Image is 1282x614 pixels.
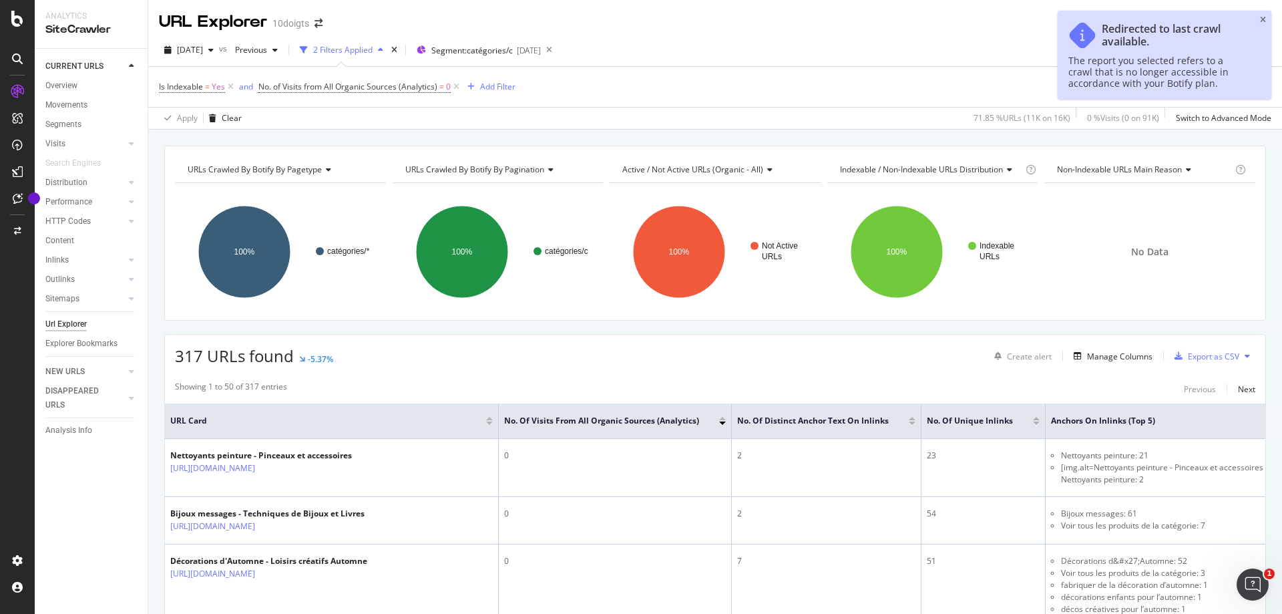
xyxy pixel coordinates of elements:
[1068,55,1247,89] div: The report you selected refers to a crawl that is no longer accessible in accordance with your Bo...
[886,247,907,257] text: 100%
[45,79,77,93] div: Overview
[545,247,588,256] text: catégories/c
[1260,16,1266,24] div: close toast
[827,194,1038,310] svg: A chart.
[517,45,541,56] div: [DATE]
[840,164,1003,175] span: Indexable / Non-Indexable URLs distribution
[45,176,125,190] a: Distribution
[1238,381,1255,397] button: Next
[45,384,113,412] div: DISAPPEARED URLS
[45,137,65,151] div: Visits
[175,381,287,397] div: Showing 1 to 50 of 317 entries
[170,415,483,427] span: URL Card
[1184,381,1216,397] button: Previous
[45,317,87,331] div: Url Explorer
[1087,112,1159,124] div: 0 % Visits ( 0 on 91K )
[405,164,544,175] span: URLs Crawled By Botify By pagination
[45,195,125,209] a: Performance
[45,98,138,112] a: Movements
[314,19,323,28] div: arrow-right-arrow-left
[837,159,1023,180] h4: Indexable / Non-Indexable URLs Distribution
[1068,348,1152,364] button: Manage Columns
[177,44,203,55] span: 2025 May. 1st
[45,273,75,287] div: Outlinks
[737,450,915,462] div: 2
[45,253,69,267] div: Inlinks
[175,194,386,310] svg: A chart.
[974,112,1070,124] div: 71.85 % URLs ( 11K on 16K )
[610,194,821,310] svg: A chart.
[927,508,1040,520] div: 54
[175,345,294,367] span: 317 URLs found
[620,159,809,180] h4: Active / Not Active URLs
[411,39,541,61] button: Segment:catégories/c[DATE]
[389,43,400,57] div: times
[446,78,451,96] span: 0
[45,156,114,170] a: Search Engines
[669,247,690,257] text: 100%
[1102,23,1247,48] div: Redirected to last crawl available.
[170,462,255,475] a: [URL][DOMAIN_NAME]
[170,567,255,581] a: [URL][DOMAIN_NAME]
[1057,164,1182,175] span: Non-Indexable URLs Main Reason
[622,164,763,175] span: Active / Not Active URLs (organic - all)
[45,292,79,306] div: Sitemaps
[272,17,309,30] div: 10doigts
[185,159,374,180] h4: URLs Crawled By Botify By pagetype
[45,234,138,248] a: Content
[504,508,726,520] div: 0
[403,159,592,180] h4: URLs Crawled By Botify By pagination
[45,98,87,112] div: Movements
[45,365,125,379] a: NEW URLS
[737,415,889,427] span: No. of Distinct Anchor Text on Inlinks
[159,81,203,92] span: Is Indexable
[1264,569,1275,579] span: 1
[431,45,513,56] span: Segment: catégories/c
[45,273,125,287] a: Outlinks
[308,353,333,365] div: -5.37%
[504,415,699,427] span: No. of Visits from All Organic Sources (Analytics)
[159,39,219,61] button: [DATE]
[45,137,125,151] a: Visits
[45,176,87,190] div: Distribution
[313,44,373,55] div: 2 Filters Applied
[219,43,230,54] span: vs
[222,112,242,124] div: Clear
[45,424,92,438] div: Analysis Info
[45,337,118,351] div: Explorer Bookmarks
[177,112,198,124] div: Apply
[188,164,322,175] span: URLs Crawled By Botify By pagetype
[1238,383,1255,395] div: Next
[439,81,444,92] span: =
[1087,351,1152,362] div: Manage Columns
[258,81,437,92] span: No. of Visits from All Organic Sources (Analytics)
[45,292,125,306] a: Sitemaps
[989,345,1052,367] button: Create alert
[45,118,138,132] a: Segments
[980,252,1000,261] text: URLs
[45,337,138,351] a: Explorer Bookmarks
[45,59,125,73] a: CURRENT URLS
[239,81,253,92] div: and
[927,450,1040,462] div: 23
[45,195,92,209] div: Performance
[45,59,103,73] div: CURRENT URLS
[212,78,225,96] span: Yes
[45,365,85,379] div: NEW URLS
[45,214,125,228] a: HTTP Codes
[28,192,40,204] div: Tooltip anchor
[159,108,198,129] button: Apply
[1007,351,1052,362] div: Create alert
[45,424,138,438] a: Analysis Info
[239,80,253,93] button: and
[327,247,370,256] text: catégories/*
[762,241,798,251] text: Not Active
[1176,112,1271,124] div: Switch to Advanced Mode
[159,11,267,33] div: URL Explorer
[205,81,210,92] span: =
[393,194,604,310] svg: A chart.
